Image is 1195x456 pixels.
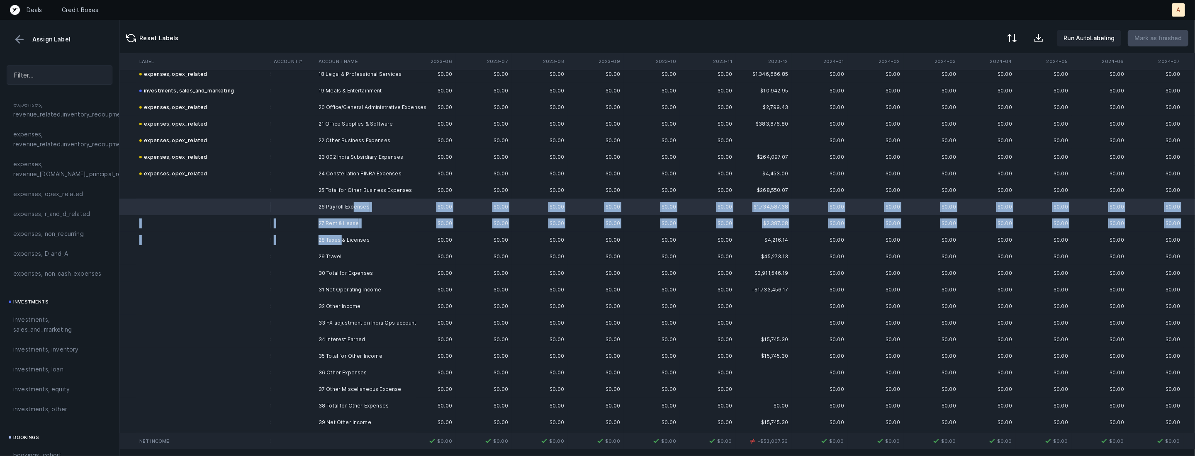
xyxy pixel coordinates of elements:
td: $0.00 [1127,232,1183,248]
td: $0.00 [567,99,623,116]
td: $0.00 [1071,66,1127,82]
td: $0.00 [847,99,903,116]
td: 23 002 India Subsidiary Expenses [315,149,416,165]
td: $0.00 [1015,182,1071,199]
td: $268,550.07 [735,182,791,199]
td: $0.00 [791,248,847,265]
td: $0.00 [679,66,735,82]
td: $0.00 [399,265,455,281]
th: Account # [270,53,315,70]
td: 18 Legal & Professional Services [315,66,416,82]
td: $0.00 [399,99,455,116]
td: $0.00 [623,132,679,149]
td: $0.00 [791,281,847,298]
td: $0.00 [903,182,959,199]
td: $0.00 [1127,281,1183,298]
th: 2023-06 [399,53,455,70]
td: $0.00 [1127,165,1183,182]
td: $0.00 [623,99,679,116]
td: $0.00 [623,116,679,132]
td: $0.00 [1127,298,1183,315]
td: $0.00 [567,132,623,149]
td: $0.00 [455,149,511,165]
td: $0.00 [1127,265,1183,281]
td: $0.00 [1015,116,1071,132]
div: investments, sales_and_marketing [139,86,234,96]
td: $264,097.07 [735,149,791,165]
button: Reset Labels [119,30,185,46]
td: $0.00 [959,132,1015,149]
td: $0.00 [119,281,175,298]
td: $0.00 [959,165,1015,182]
td: $0.00 [959,82,1015,99]
td: $0.00 [959,298,1015,315]
td: $0.00 [1071,149,1127,165]
button: Mark as finished [1128,30,1188,46]
td: 25 Total for Other Business Expenses [315,182,416,199]
td: 32 Other Income [315,298,416,315]
td: $0.00 [1015,199,1071,215]
td: $0.00 [1071,248,1127,265]
td: $0.00 [1071,281,1127,298]
td: -$1,733,456.17 [735,281,791,298]
td: 26 Payroll Expenses [315,199,416,215]
td: $0.00 [1015,66,1071,82]
p: Credit Boxes [62,6,98,14]
td: $0.00 [455,215,511,232]
td: $0.00 [791,66,847,82]
td: $0.00 [399,165,455,182]
td: $0.00 [903,165,959,182]
td: $0.00 [623,149,679,165]
td: 30 Total for Expenses [315,265,416,281]
td: $0.00 [567,66,623,82]
img: 7413b82b75c0d00168ab4a076994095f.svg [1155,436,1165,446]
td: $0.00 [1127,66,1183,82]
td: $0.00 [399,215,455,232]
td: $0.00 [1071,199,1127,215]
td: $383,876.80 [735,116,791,132]
img: 7413b82b75c0d00168ab4a076994095f.svg [651,436,661,446]
td: $0.00 [1015,265,1071,281]
td: 31 Net Operating Income [315,281,416,298]
td: $0.00 [399,132,455,149]
td: $0.00 [1127,82,1183,99]
img: 7413b82b75c0d00168ab4a076994095f.svg [875,436,885,446]
button: A [1172,3,1185,17]
td: 24 Constellation FINRA Expenses [315,165,416,182]
img: 2d4cea4e0e7287338f84d783c1d74d81.svg [748,436,758,446]
td: $0.00 [847,116,903,132]
td: $0.00 [567,182,623,199]
td: $0.00 [1127,149,1183,165]
th: 2024-06 [1071,53,1127,70]
td: $0.00 [959,199,1015,215]
th: Label [136,53,270,70]
td: $0.00 [847,182,903,199]
td: $0.00 [567,298,623,315]
td: $0.00 [1071,99,1127,116]
p: Deals [27,6,42,14]
img: 7413b82b75c0d00168ab4a076994095f.svg [539,436,549,446]
th: 2023-08 [511,53,567,70]
p: Run AutoLabeling [1064,33,1115,43]
td: $0.00 [1015,99,1071,116]
td: $0.00 [119,132,175,149]
td: $0.00 [959,265,1015,281]
td: $0.00 [567,165,623,182]
span: expenses, non_cash_expenses [13,269,101,279]
td: 29 Travel [315,248,416,265]
td: $0.00 [1071,82,1127,99]
td: $0.00 [623,232,679,248]
td: $0.00 [847,132,903,149]
td: $0.00 [567,116,623,132]
td: $0.00 [455,82,511,99]
div: expenses, opex_related [139,169,207,179]
td: $0.00 [399,66,455,82]
img: 7413b82b75c0d00168ab4a076994095f.svg [931,436,941,446]
td: $0.00 [119,99,175,116]
td: $0.00 [511,281,567,298]
td: $0.00 [119,66,175,82]
td: $0.00 [119,199,175,215]
th: 2024-01 [791,53,847,70]
td: $0.00 [455,248,511,265]
td: $0.00 [1015,165,1071,182]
